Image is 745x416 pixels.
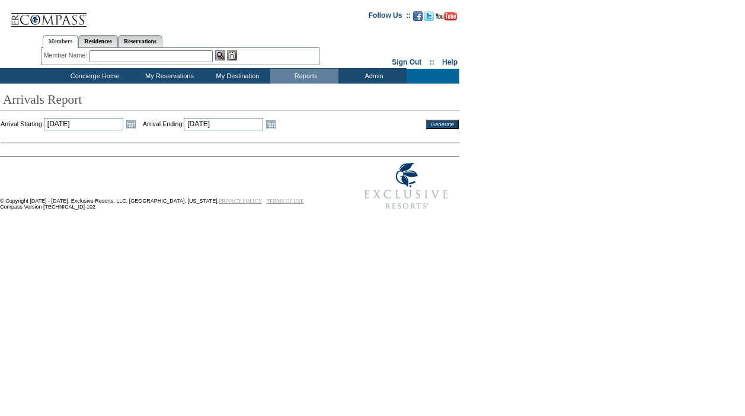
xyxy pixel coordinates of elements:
[1,118,410,131] td: Arrival Starting: Arrival Ending:
[430,58,434,66] span: ::
[219,198,262,204] a: PRIVACY POLICY
[353,156,459,216] img: Exclusive Resorts
[202,69,270,84] td: My Destination
[44,50,89,60] div: Member Name:
[10,3,87,27] img: Compass Home
[267,198,304,204] a: TERMS OF USE
[424,15,434,22] a: Follow us on Twitter
[134,69,202,84] td: My Reservations
[436,12,457,21] img: Subscribe to our YouTube Channel
[392,58,421,66] a: Sign Out
[53,69,134,84] td: Concierge Home
[270,69,338,84] td: Reports
[215,50,225,60] img: View
[442,58,458,66] a: Help
[118,35,162,47] a: Reservations
[124,118,138,131] a: Open the calendar popup.
[43,35,79,48] a: Members
[369,10,411,24] td: Follow Us ::
[413,15,423,22] a: Become our fan on Facebook
[338,69,407,84] td: Admin
[436,15,457,22] a: Subscribe to our YouTube Channel
[264,118,277,131] a: Open the calendar popup.
[426,120,459,129] input: Generate
[413,11,423,21] img: Become our fan on Facebook
[227,50,237,60] img: Reservations
[78,35,118,47] a: Residences
[424,11,434,21] img: Follow us on Twitter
